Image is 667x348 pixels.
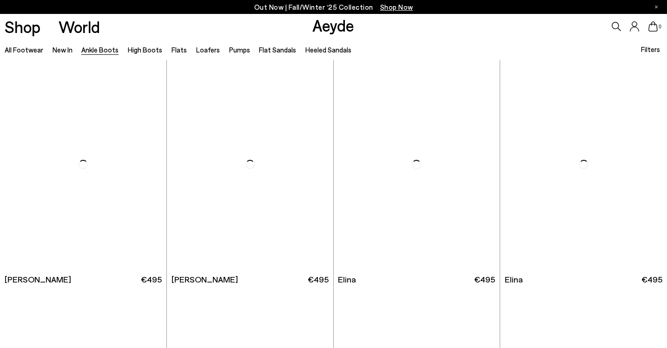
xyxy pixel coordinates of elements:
[380,3,413,11] span: Navigate to /collections/new-in
[500,60,667,269] img: Elina Ankle Boots
[81,46,119,54] a: Ankle Boots
[641,45,660,53] span: Filters
[5,274,71,285] span: [PERSON_NAME]
[641,274,662,285] span: €495
[167,60,333,269] img: Gwen Lace-Up Boots
[172,274,238,285] span: [PERSON_NAME]
[167,269,333,290] a: [PERSON_NAME] €495
[5,19,40,35] a: Shop
[305,46,351,54] a: Heeled Sandals
[53,46,73,54] a: New In
[658,24,662,29] span: 0
[141,274,162,285] span: €495
[500,269,667,290] a: Elina €495
[254,1,413,13] p: Out Now | Fall/Winter ‘25 Collection
[229,46,250,54] a: Pumps
[128,46,162,54] a: High Boots
[312,15,354,35] a: Aeyde
[59,19,100,35] a: World
[172,46,187,54] a: Flats
[334,60,500,269] img: Elina Ankle Boots
[5,46,43,54] a: All Footwear
[308,274,329,285] span: €495
[259,46,296,54] a: Flat Sandals
[505,274,523,285] span: Elina
[474,274,495,285] span: €495
[334,269,500,290] a: Elina €495
[196,46,220,54] a: Loafers
[648,21,658,32] a: 0
[338,274,356,285] span: Elina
